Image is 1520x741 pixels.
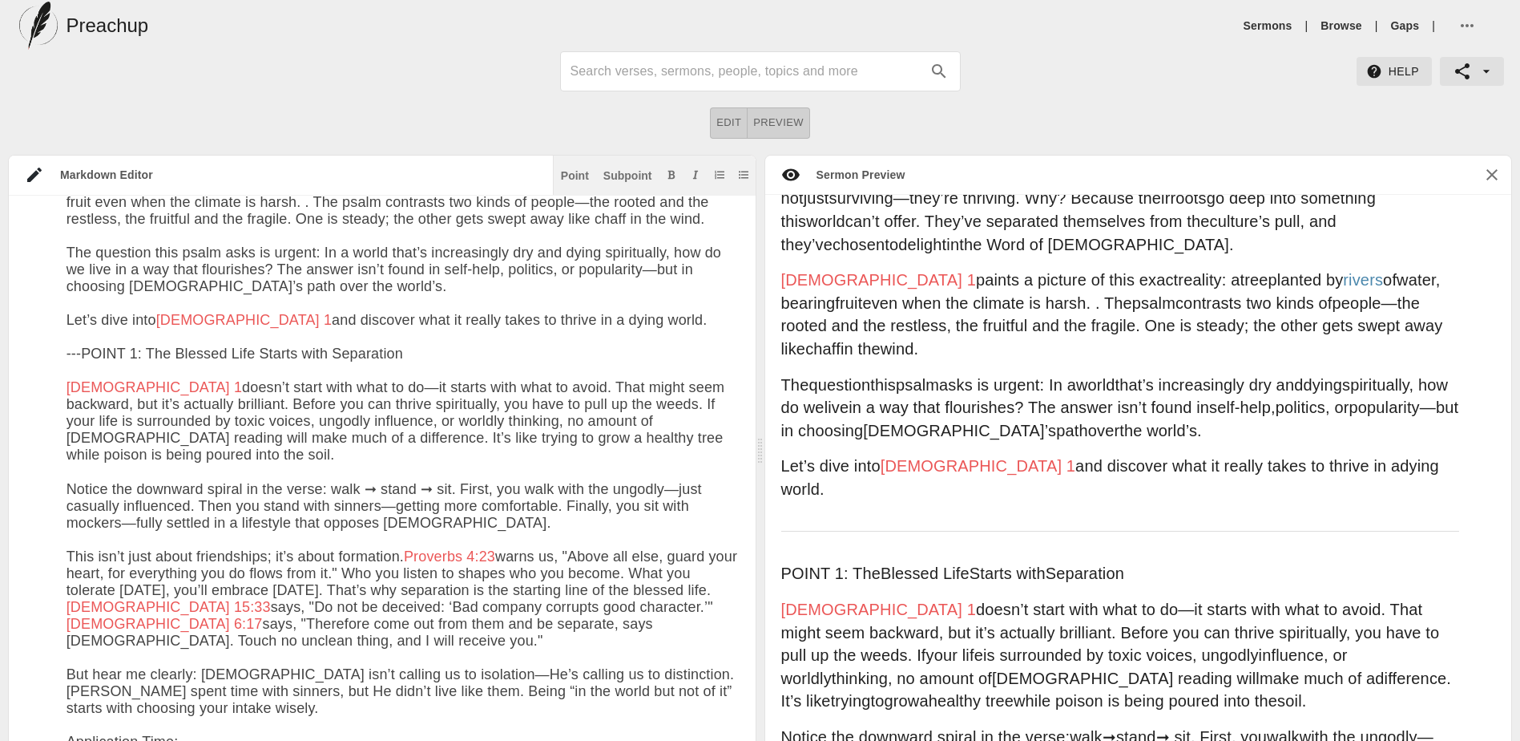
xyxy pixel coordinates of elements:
a: Gaps [1391,18,1420,34]
li: | [1299,18,1315,34]
p: paints a picture of this exact : a planted by of , bearing even when the climate is harsh. . The ... [781,269,1460,360]
span: just [804,189,829,207]
span: live [825,399,849,416]
div: text alignment [710,107,810,139]
span: world [1076,376,1115,394]
span: dying [1303,376,1342,394]
button: Add unordered list [736,167,752,183]
input: Search sermons [571,59,921,84]
p: doesn’t start with what to do—it starts with what to avoid. That might seem backward, but it’s ac... [781,598,1460,713]
span: fruit [835,294,862,312]
span: will [1237,670,1260,687]
span: trying [831,692,871,710]
p: POINT 1: The Starts with [781,562,1460,585]
span: self-help [1209,399,1271,416]
span: wind [881,340,914,358]
span: [DEMOGRAPHIC_DATA] [992,670,1173,687]
span: psalm [896,376,939,394]
span: thinking [832,670,888,687]
span: tree [1240,271,1268,289]
span: delight [898,236,946,253]
span: Separation [1046,565,1124,582]
span: world [806,213,845,230]
span: people [1333,294,1381,312]
span: path [1056,422,1088,439]
button: Insert point [558,167,592,183]
span: healthy [929,692,982,710]
span: influence [1259,646,1324,664]
span: grow [884,692,919,710]
span: Help [1369,62,1419,82]
iframe: Drift Widget Chat Controller [1440,661,1501,722]
span: Edit [716,114,741,132]
li: | [1425,18,1441,34]
span: the Word of [DEMOGRAPHIC_DATA] [959,236,1229,253]
h5: Preachup [66,13,148,38]
li: | [1369,18,1385,34]
div: Sermon Preview [800,167,905,183]
span: politics [1276,399,1325,416]
span: difference [1375,670,1446,687]
div: Point [561,170,589,181]
span: tree [986,692,1014,710]
span: world [781,480,820,498]
span: soil [1277,692,1302,710]
span: your life [926,646,983,664]
span: reality [1178,271,1221,289]
button: Add ordered list [712,167,728,183]
button: Add bold text [663,167,679,183]
span: Preview [753,114,804,132]
span: rivers [1343,271,1383,289]
span: dying [1400,457,1439,475]
span: chaff [805,340,841,358]
span: roots [1170,189,1206,207]
span: [DEMOGRAPHIC_DATA] 1 [781,601,976,618]
a: Sermons [1244,18,1292,34]
button: Preview [748,107,810,139]
button: Help [1357,57,1432,87]
span: [DEMOGRAPHIC_DATA] [863,422,1044,439]
span: popularity [1349,399,1420,416]
div: Subpoint [603,170,652,181]
span: chosen [833,236,885,253]
img: preachup-logo.png [19,2,58,50]
span: Blessed [881,565,938,582]
button: Subpoint [600,167,655,183]
span: [DEMOGRAPHIC_DATA] 1 [881,457,1075,475]
p: The this asks is urgent: In a that’s increasingly dry and spiritually, how do we in a way that fl... [781,374,1460,443]
button: search [921,54,957,89]
button: Add italic text [687,167,704,183]
span: Life [943,565,970,582]
div: Markdown Editor [44,167,553,183]
span: water [1397,271,1436,289]
span: [DEMOGRAPHIC_DATA] 1 [781,271,976,289]
button: Edit [710,107,748,139]
span: question [808,376,870,394]
a: Browse [1320,18,1361,34]
span: psalm [1132,294,1175,312]
span: culture [1210,213,1259,230]
span: reading [1178,670,1232,687]
span: the world [1119,422,1186,439]
p: Let’s dive into and discover what it really takes to thrive in a . [781,455,1460,500]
